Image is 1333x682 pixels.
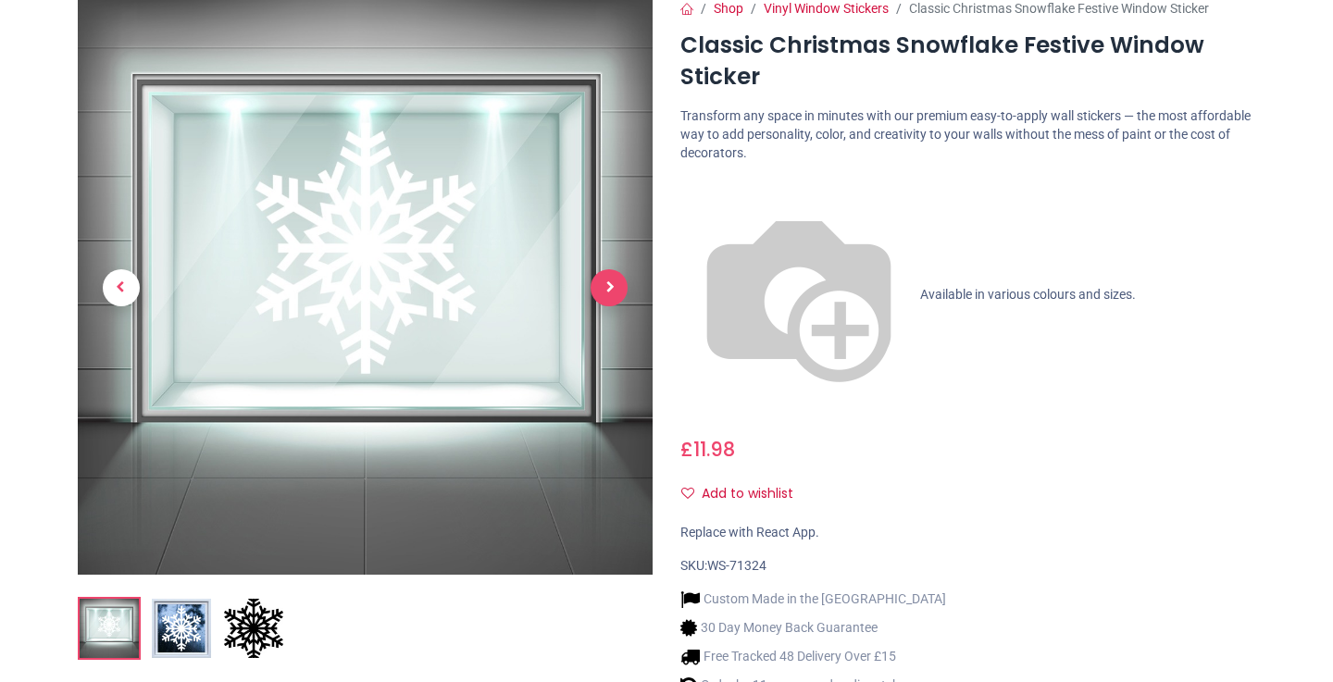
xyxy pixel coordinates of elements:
span: 11.98 [693,436,735,463]
span: Classic Christmas Snowflake Festive Window Sticker [909,1,1209,16]
li: Free Tracked 48 Delivery Over £15 [680,647,946,666]
h1: Classic Christmas Snowflake Festive Window Sticker [680,30,1255,93]
a: Previous [78,86,164,489]
a: Next [567,86,653,489]
a: Shop [714,1,743,16]
p: Transform any space in minutes with our premium easy-to-apply wall stickers — the most affordable... [680,107,1255,162]
div: SKU: [680,557,1255,576]
span: WS-71324 [707,558,766,573]
span: Available in various colours and sizes. [920,287,1136,302]
button: Add to wishlistAdd to wishlist [680,478,809,510]
div: Replace with React App. [680,524,1255,542]
span: £ [680,436,735,463]
i: Add to wishlist [681,487,694,500]
a: Vinyl Window Stickers [764,1,889,16]
li: Custom Made in the [GEOGRAPHIC_DATA] [680,589,946,609]
img: color-wheel.png [680,177,917,414]
img: WS-71324-02 [152,599,211,658]
img: Classic Christmas Snowflake Festive Window Sticker [80,599,139,658]
span: Previous [103,269,140,306]
li: 30 Day Money Back Guarantee [680,618,946,638]
img: WS-71324-03 [224,599,283,658]
span: Next [591,269,628,306]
